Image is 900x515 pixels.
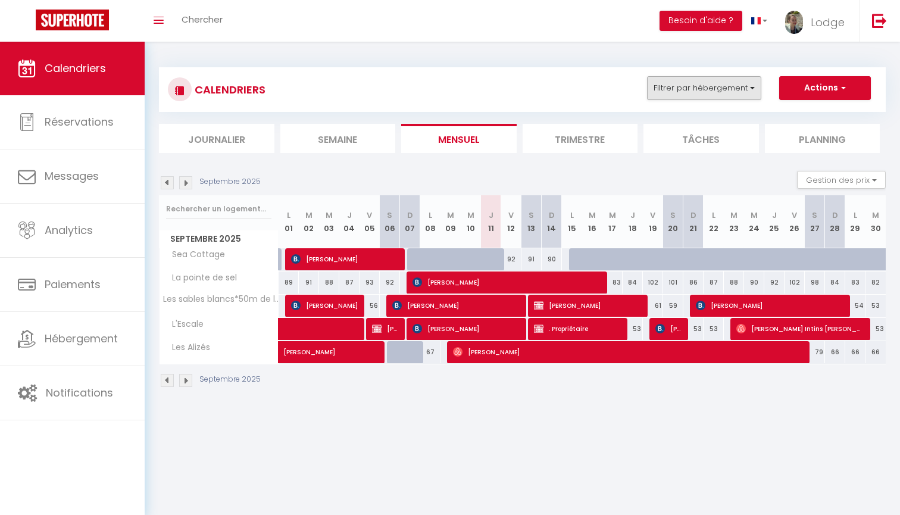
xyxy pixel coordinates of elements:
[696,294,844,317] span: [PERSON_NAME]
[805,341,825,363] div: 79
[832,210,838,221] abbr: D
[182,13,223,26] span: Chercher
[360,271,380,294] div: 93
[724,271,744,294] div: 88
[623,318,643,340] div: 53
[447,210,454,221] abbr: M
[161,248,228,261] span: Sea Cottage
[825,195,845,248] th: 28
[792,210,797,221] abbr: V
[643,271,663,294] div: 102
[521,248,542,270] div: 91
[412,271,601,294] span: [PERSON_NAME]
[602,271,623,294] div: 83
[797,171,886,189] button: Gestion des prix
[161,318,207,331] span: L'Escale
[845,271,865,294] div: 83
[529,210,534,221] abbr: S
[279,195,299,248] th: 01
[283,335,420,357] span: [PERSON_NAME]
[380,195,400,248] th: 06
[372,317,399,340] span: [PERSON_NAME]
[562,195,582,248] th: 15
[549,210,555,221] abbr: D
[602,195,623,248] th: 17
[360,295,380,317] div: 56
[360,195,380,248] th: 05
[865,295,886,317] div: 53
[655,317,682,340] span: [PERSON_NAME]
[690,210,696,221] abbr: D
[534,294,642,317] span: [PERSON_NAME]
[865,195,886,248] th: 30
[166,198,271,220] input: Rechercher un logement...
[805,195,825,248] th: 27
[865,318,886,340] div: 53
[825,271,845,294] div: 84
[724,195,744,248] th: 23
[461,195,481,248] th: 10
[453,341,804,363] span: [PERSON_NAME]
[704,195,724,248] th: 22
[501,248,521,270] div: 92
[420,195,440,248] th: 08
[704,318,724,340] div: 53
[280,124,396,153] li: Semaine
[339,271,360,294] div: 87
[751,210,758,221] abbr: M
[291,294,358,317] span: [PERSON_NAME]
[192,76,265,103] h3: CALENDRIERS
[865,341,886,363] div: 66
[387,210,392,221] abbr: S
[812,210,817,221] abbr: S
[392,294,520,317] span: [PERSON_NAME]
[785,271,805,294] div: 102
[845,195,865,248] th: 29
[663,195,683,248] th: 20
[630,210,635,221] abbr: J
[663,295,683,317] div: 59
[736,317,864,340] span: [PERSON_NAME] Intins [PERSON_NAME]
[865,271,886,294] div: 82
[326,210,333,221] abbr: M
[407,210,413,221] abbr: D
[440,195,461,248] th: 09
[854,210,857,221] abbr: L
[785,11,803,34] img: ...
[647,76,761,100] button: Filtrer par hébergement
[199,374,261,385] p: Septembre 2025
[683,318,704,340] div: 53
[825,341,845,363] div: 66
[704,271,724,294] div: 87
[45,114,114,129] span: Réservations
[872,13,887,28] img: logout
[199,176,261,188] p: Septembre 2025
[811,15,845,30] span: Lodge
[412,317,520,340] span: [PERSON_NAME]
[650,210,655,221] abbr: V
[160,230,278,248] span: Septembre 2025
[45,61,106,76] span: Calendriers
[744,195,764,248] th: 24
[542,248,562,270] div: 90
[367,210,372,221] abbr: V
[845,341,865,363] div: 66
[299,195,319,248] th: 02
[279,341,299,364] a: [PERSON_NAME]
[670,210,676,221] abbr: S
[159,124,274,153] li: Journalier
[45,223,93,238] span: Analytics
[287,210,290,221] abbr: L
[534,317,621,340] span: . Propriétaire
[508,210,514,221] abbr: V
[299,271,319,294] div: 91
[36,10,109,30] img: Super Booking
[305,210,312,221] abbr: M
[45,331,118,346] span: Hébergement
[744,271,764,294] div: 90
[420,341,440,363] div: 67
[805,271,825,294] div: 98
[401,124,517,153] li: Mensuel
[10,5,45,40] button: Ouvrir le widget de chat LiveChat
[872,210,879,221] abbr: M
